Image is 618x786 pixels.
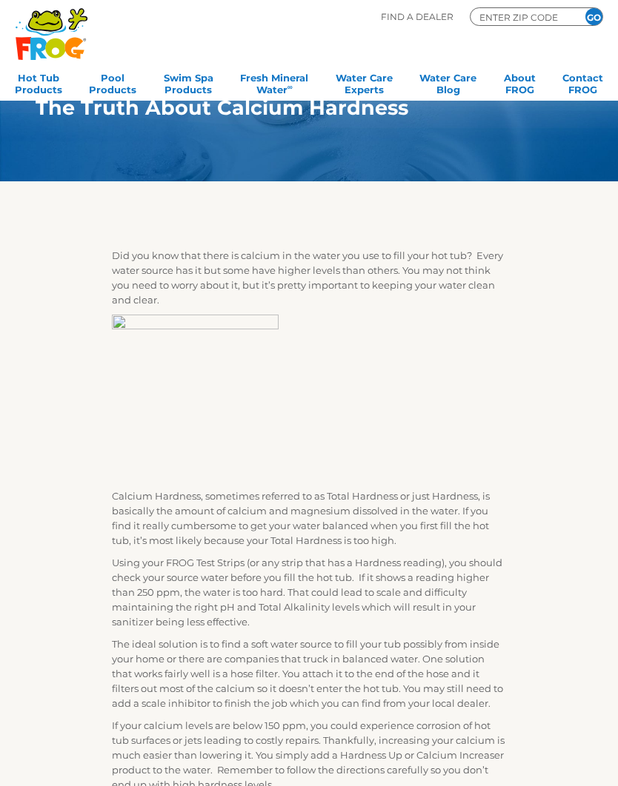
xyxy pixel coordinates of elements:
a: PoolProducts [89,67,136,97]
a: Water CareBlog [419,67,476,97]
sup: ∞ [288,83,293,91]
p: Did you know that there is calcium in the water you use to fill your hot tub? Every water source ... [112,248,506,307]
p: Find A Dealer [381,7,453,26]
p: The ideal solution is to find a soft water source to fill your tub possibly from inside your home... [112,636,506,711]
a: Fresh MineralWater∞ [240,67,308,97]
a: Hot TubProducts [15,67,62,97]
h1: The Truth About Calcium Hardness [36,96,545,119]
input: Zip Code Form [478,10,567,24]
p: Using your FROG Test Strips (or any strip that has a Hardness reading), you should check your sou... [112,555,506,629]
a: AboutFROG [504,67,536,97]
a: ContactFROG [562,67,603,97]
input: GO [585,8,602,25]
p: Calcium Hardness, sometimes referred to as Total Hardness or just Hardness, is basically the amou... [112,488,506,548]
a: Swim SpaProducts [164,67,213,97]
a: Water CareExperts [336,67,393,97]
